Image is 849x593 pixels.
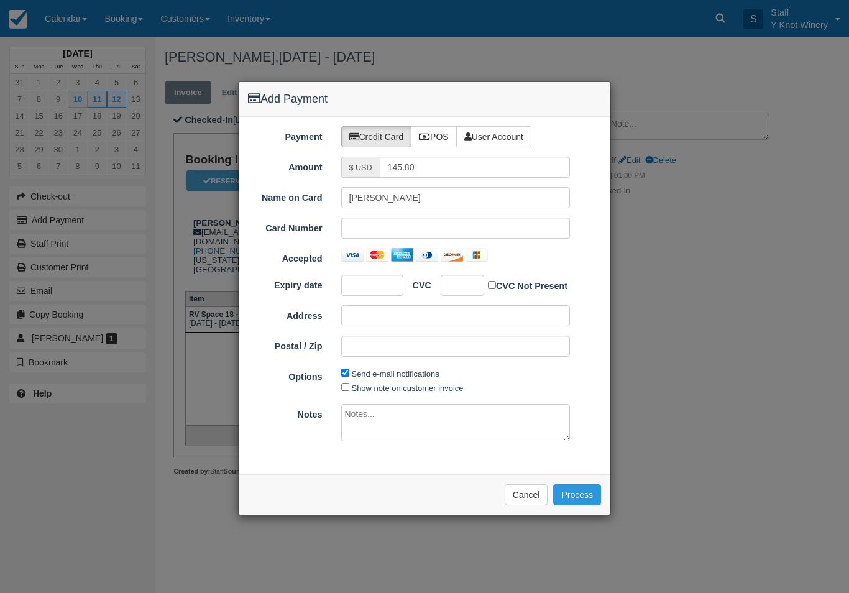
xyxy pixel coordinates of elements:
[239,187,332,205] label: Name on Card
[352,369,439,379] label: Send e-mail notifications
[248,91,601,108] h4: Add Payment
[239,248,332,265] label: Accepted
[456,126,531,147] label: User Account
[239,275,332,292] label: Expiry date
[239,218,332,235] label: Card Number
[488,281,496,289] input: CVC Not Present
[352,384,464,393] label: Show note on customer invoice
[488,278,567,293] label: CVC Not Present
[239,126,332,144] label: Payment
[380,157,571,178] input: Valid amount required.
[553,484,601,505] button: Process
[239,305,332,323] label: Address
[403,275,431,292] label: CVC
[239,404,332,421] label: Notes
[239,366,332,384] label: Options
[349,163,372,172] small: $ USD
[505,484,548,505] button: Cancel
[341,126,412,147] label: Credit Card
[239,157,332,174] label: Amount
[411,126,457,147] label: POS
[239,336,332,353] label: Postal / Zip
